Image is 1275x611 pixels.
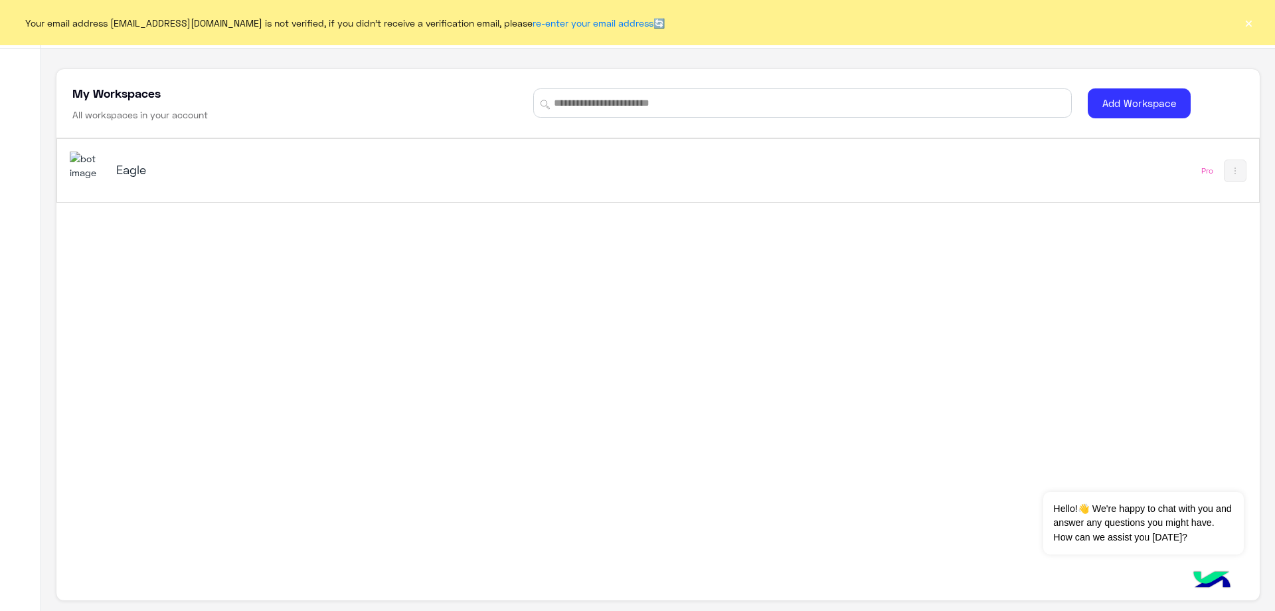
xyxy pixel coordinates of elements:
[72,85,161,101] h5: My Workspaces
[25,16,665,30] span: Your email address [EMAIL_ADDRESS][DOMAIN_NAME] is not verified, if you didn't receive a verifica...
[533,17,653,29] a: re-enter your email address
[1242,16,1255,29] button: ×
[1201,166,1213,176] div: Pro
[1043,492,1243,554] span: Hello!👋 We're happy to chat with you and answer any questions you might have. How can we assist y...
[70,152,106,180] img: 713415422032625
[116,162,540,178] h5: Eagle
[72,108,208,122] h6: All workspaces in your account
[1088,88,1191,118] button: Add Workspace
[1189,558,1235,604] img: hulul-logo.png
